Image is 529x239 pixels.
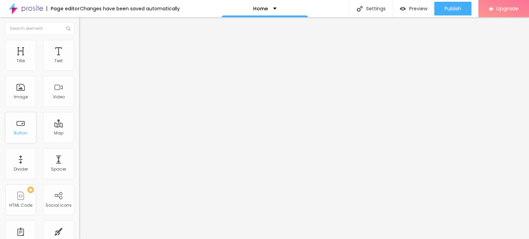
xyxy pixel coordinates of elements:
div: Image [14,95,28,99]
img: view-1.svg [400,6,406,12]
div: Button [14,131,28,135]
div: Text [54,58,63,63]
img: Icone [357,6,363,12]
img: Icone [66,26,70,31]
button: Publish [434,2,471,15]
span: Upgrade [496,6,519,11]
div: Divider [14,167,28,172]
div: HTML Code [9,203,32,208]
div: Social Icons [45,203,72,208]
div: Title [17,58,25,63]
button: Preview [393,2,434,15]
span: Preview [409,6,427,11]
div: Page editor [46,6,80,11]
div: Spacer [51,167,66,172]
iframe: Editor [79,17,529,239]
div: Map [54,131,63,135]
input: Search element [5,22,74,35]
div: Video [53,95,65,99]
div: Changes have been saved automatically [80,6,180,11]
span: Publish [445,6,461,11]
p: Home [253,6,268,11]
